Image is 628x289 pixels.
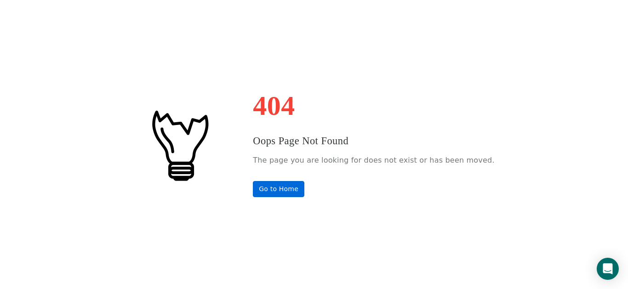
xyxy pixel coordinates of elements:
[253,92,494,119] h1: 404
[253,133,494,149] h3: Oops Page Not Found
[253,153,494,167] p: The page you are looking for does not exist or has been moved.
[597,258,619,280] div: Open Intercom Messenger
[253,181,304,197] a: Go to Home
[133,99,225,191] img: #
